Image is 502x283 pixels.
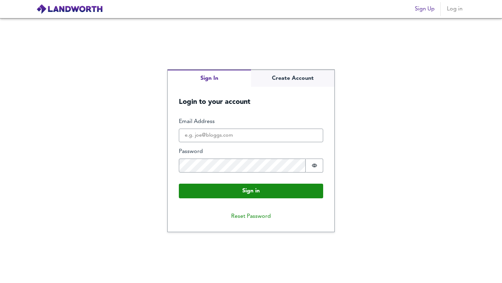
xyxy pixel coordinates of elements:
[168,87,334,107] h5: Login to your account
[446,4,463,14] span: Log in
[226,209,276,223] button: Reset Password
[179,148,323,156] label: Password
[36,4,103,14] img: logo
[443,2,466,16] button: Log in
[415,4,435,14] span: Sign Up
[306,159,323,173] button: Show password
[412,2,438,16] button: Sign Up
[251,70,334,87] button: Create Account
[179,184,323,198] button: Sign in
[168,70,251,87] button: Sign In
[179,129,323,143] input: e.g. joe@bloggs.com
[179,118,323,126] label: Email Address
